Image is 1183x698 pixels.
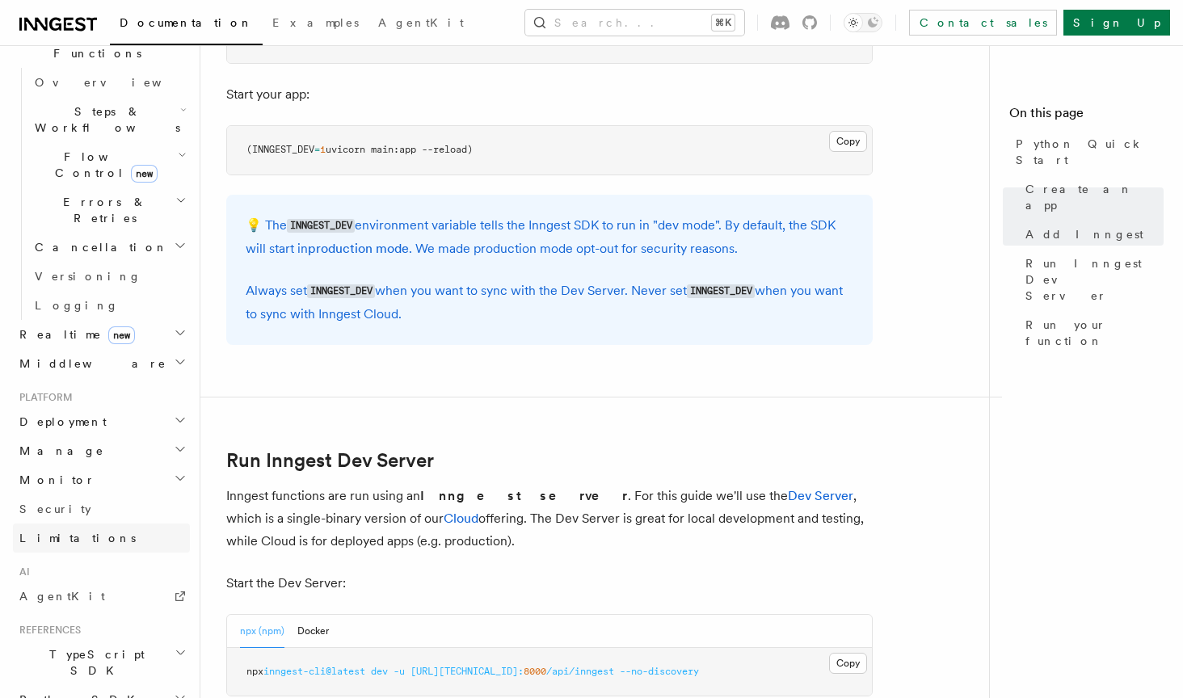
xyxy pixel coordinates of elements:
span: = [314,144,320,155]
a: Overview [28,68,190,97]
button: Flow Controlnew [28,142,190,187]
span: new [131,165,158,183]
button: npx (npm) [240,615,284,648]
a: Run Inngest Dev Server [226,449,434,472]
a: Limitations [13,523,190,553]
button: Manage [13,436,190,465]
a: production mode [308,241,409,256]
span: Errors & Retries [28,194,175,226]
a: Python Quick Start [1009,129,1164,174]
button: Toggle dark mode [844,13,882,32]
span: Overview [35,76,201,89]
span: Cancellation [28,239,168,255]
span: Deployment [13,414,107,430]
button: Monitor [13,465,190,494]
button: Errors & Retries [28,187,190,233]
kbd: ⌘K [712,15,735,31]
span: (INNGEST_DEV [246,144,314,155]
p: Always set when you want to sync with the Dev Server. Never set when you want to sync with Innges... [246,280,853,326]
span: uvicorn main:app --reload) [326,144,473,155]
button: Deployment [13,407,190,436]
span: --no-discovery [620,666,699,677]
button: Inngest Functions [13,23,190,68]
span: Monitor [13,472,95,488]
span: Inngest Functions [13,29,175,61]
span: Versioning [35,270,141,283]
span: AgentKit [378,16,464,29]
span: npx [246,666,263,677]
span: Run your function [1025,317,1164,349]
a: Documentation [110,5,263,45]
a: Add Inngest [1019,220,1164,249]
span: References [13,624,81,637]
span: dev [371,666,388,677]
p: Start the Dev Server: [226,572,873,595]
a: Examples [263,5,368,44]
span: Examples [272,16,359,29]
p: Inngest functions are run using an . For this guide we'll use the , which is a single-binary vers... [226,485,873,553]
span: inngest-cli@latest [263,666,365,677]
span: Platform [13,391,73,404]
a: AgentKit [13,582,190,611]
p: 💡 The environment variable tells the Inngest SDK to run in "dev mode". By default, the SDK will s... [246,214,853,260]
button: Steps & Workflows [28,97,190,142]
a: Versioning [28,262,190,291]
span: 8000 [524,666,546,677]
a: Sign Up [1063,10,1170,36]
a: Dev Server [788,488,853,503]
span: Documentation [120,16,253,29]
button: TypeScript SDK [13,640,190,685]
span: Flow Control [28,149,178,181]
span: AgentKit [19,590,105,603]
button: Cancellation [28,233,190,262]
p: Start your app: [226,83,873,106]
strong: Inngest server [420,488,628,503]
span: Python Quick Start [1016,136,1164,168]
span: Limitations [19,532,136,545]
span: Manage [13,443,104,459]
span: /api/inngest [546,666,614,677]
span: Logging [35,299,119,312]
button: Middleware [13,349,190,378]
code: INNGEST_DEV [287,219,355,233]
span: Add Inngest [1025,226,1143,242]
span: Middleware [13,355,166,372]
span: new [108,326,135,344]
h4: On this page [1009,103,1164,129]
span: -u [394,666,405,677]
button: Copy [829,131,867,152]
a: Create an app [1019,174,1164,220]
button: Docker [297,615,329,648]
a: Logging [28,291,190,320]
span: 1 [320,144,326,155]
a: Contact sales [909,10,1057,36]
span: Steps & Workflows [28,103,180,136]
a: Security [13,494,190,523]
code: INNGEST_DEV [687,284,755,298]
span: [URL][TECHNICAL_ID]: [410,666,524,677]
span: AI [13,566,30,578]
span: Realtime [13,326,135,343]
span: Run Inngest Dev Server [1025,255,1164,304]
a: Run your function [1019,310,1164,355]
button: Search...⌘K [525,10,744,36]
span: Create an app [1025,181,1164,213]
button: Realtimenew [13,320,190,349]
code: INNGEST_DEV [307,284,375,298]
span: Security [19,502,91,515]
a: Cloud [444,511,478,526]
span: TypeScript SDK [13,646,175,679]
a: AgentKit [368,5,474,44]
a: Run Inngest Dev Server [1019,249,1164,310]
div: Inngest Functions [13,68,190,320]
button: Copy [829,653,867,674]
